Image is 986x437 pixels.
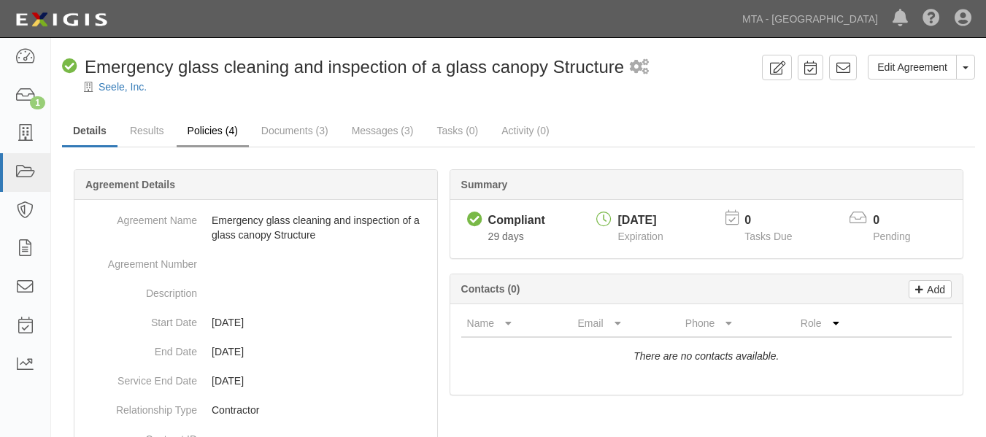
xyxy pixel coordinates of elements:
[744,212,810,229] p: 0
[923,10,940,28] i: Help Center - Complianz
[80,366,431,395] dd: [DATE]
[85,57,624,77] span: Emergency glass cleaning and inspection of a glass canopy Structure
[99,81,147,93] a: Seele, Inc.
[250,116,339,145] a: Documents (3)
[617,231,663,242] span: Expiration
[744,231,792,242] span: Tasks Due
[488,231,524,242] span: Since 08/20/2025
[80,308,197,330] dt: Start Date
[62,59,77,74] i: Compliant
[909,280,952,298] a: Add
[80,395,431,425] dd: Contractor
[617,212,663,229] div: [DATE]
[80,366,197,388] dt: Service End Date
[62,55,624,80] div: Emergency glass cleaning and inspection of a glass canopy Structure
[461,179,508,190] b: Summary
[80,337,197,359] dt: End Date
[868,55,957,80] a: Edit Agreement
[80,279,197,301] dt: Description
[488,212,545,229] div: Compliant
[490,116,560,145] a: Activity (0)
[11,7,112,33] img: logo-5460c22ac91f19d4615b14bd174203de0afe785f0fc80cf4dbbc73dc1793850b.png
[795,310,893,337] th: Role
[80,206,197,228] dt: Agreement Name
[572,310,679,337] th: Email
[80,206,431,250] dd: Emergency glass cleaning and inspection of a glass canopy Structure
[679,310,795,337] th: Phone
[735,4,885,34] a: MTA - [GEOGRAPHIC_DATA]
[177,116,249,147] a: Policies (4)
[461,310,572,337] th: Name
[341,116,425,145] a: Messages (3)
[62,116,118,147] a: Details
[923,281,945,298] p: Add
[80,395,197,417] dt: Relationship Type
[80,337,431,366] dd: [DATE]
[80,250,197,271] dt: Agreement Number
[873,231,910,242] span: Pending
[467,212,482,228] i: Compliant
[461,283,520,295] b: Contacts (0)
[873,212,928,229] p: 0
[633,350,779,362] i: There are no contacts available.
[30,96,45,109] div: 1
[119,116,175,145] a: Results
[425,116,489,145] a: Tasks (0)
[85,179,175,190] b: Agreement Details
[80,308,431,337] dd: [DATE]
[630,60,649,75] i: 1 scheduled workflow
